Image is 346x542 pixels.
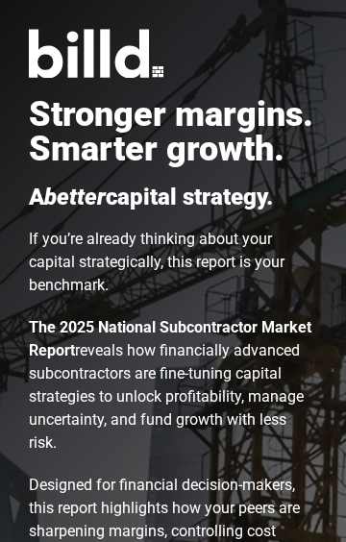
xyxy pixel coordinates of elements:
h2: A capital strategy. [29,185,273,209]
h1: Stronger margins. Smarter growth. [29,97,317,166]
strong: The 2025 National Subcontractor Market Report [29,318,311,359]
em: better [44,184,106,210]
p: If you’re already thinking about your capital strategically, this report is your benchmark. [29,228,317,297]
p: reveals how financially advanced subcontractors are fine-tuning capital strategies to unlock prof... [29,316,317,455]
